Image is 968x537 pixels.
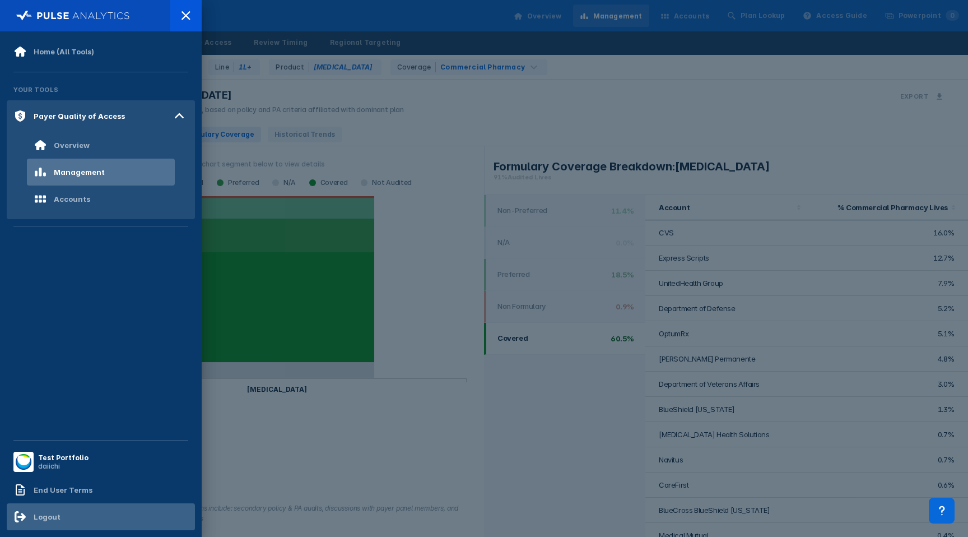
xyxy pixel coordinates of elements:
img: pulse-logo-full-white.svg [16,8,130,24]
img: menu button [16,454,31,470]
a: Overview [7,132,195,159]
div: Your Tools [7,79,195,100]
a: Home (All Tools) [7,38,195,65]
div: End User Terms [34,485,92,494]
div: Management [54,168,105,177]
div: Logout [34,512,61,521]
div: Contact Support [929,498,955,524]
div: Accounts [54,195,90,203]
div: Overview [54,141,90,150]
div: Payer Quality of Access [34,112,125,121]
a: Management [7,159,195,186]
a: End User Terms [7,476,195,503]
div: Test Portfolio [38,453,89,462]
div: Home (All Tools) [34,47,94,56]
div: daiichi [38,462,89,470]
a: Accounts [7,186,195,212]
